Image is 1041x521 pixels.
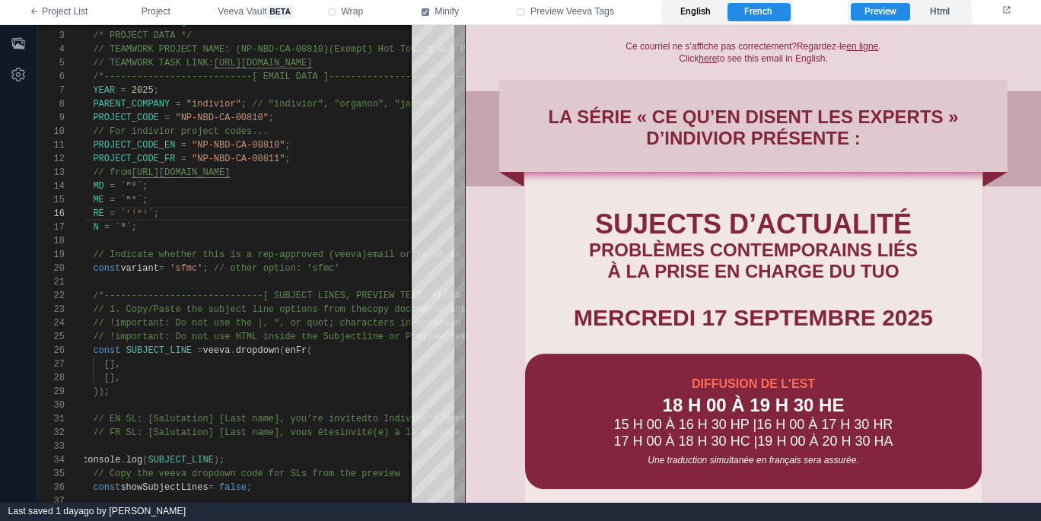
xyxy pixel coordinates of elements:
span: console [82,455,120,465]
div: 12 [37,152,65,166]
div: 25 [37,330,65,344]
span: Veeva Vault [218,5,293,19]
span: ( [142,455,148,465]
span: line or Preview text. Use plain text only. [361,332,591,342]
span: ------------------------*/ [367,71,509,82]
span: ; [269,113,274,123]
span: ; [202,263,208,274]
div: 11 [37,138,65,152]
span: // TEAMWORK TASK LINK: [93,58,213,68]
span: // from [93,167,131,178]
span: Minify [435,5,459,19]
label: Preview [851,3,909,21]
span: // Copy the veeva dropdown code for SLs from the p [93,469,367,479]
span: RE [93,208,103,219]
span: // TEAMWORK PROJECT NAME: (NP-NBD-CA-00810)(Exempt [93,44,367,55]
span: // EN SL: [Salutation] [Last name], you’re invited [93,414,367,424]
span: // other option: 'sfmc' [214,263,340,274]
span: // "indivior", "organon", "janssen" [252,99,444,110]
span: [URL][DOMAIN_NAME] [132,167,231,178]
span: `ᴹᴰ` [120,181,142,192]
span: // Indicate whether this is a rep-approved (veeva) [93,249,367,260]
div: 31 [37,412,65,426]
span: email or is it an SFMC email (0 or 1) as the inde [367,249,635,260]
span: ; [154,85,159,96]
span: "NP-NBD-CA-00810" [192,140,285,151]
div: 13 [37,166,65,179]
span: Preview Veeva Tags [530,5,614,19]
span: ( [307,345,312,356]
span: = [110,181,115,192]
span: `ᵐᵉ` [120,195,142,205]
div: 18 [37,234,65,248]
span: = [175,99,180,110]
span: Wrap [341,5,363,19]
label: English [664,3,727,21]
div: 9 [37,111,65,125]
div: 29 [37,385,65,399]
span: ; [132,222,137,233]
iframe: preview [466,25,1041,503]
span: ; [247,482,252,493]
div: 10 [37,125,65,138]
span: ( [279,345,285,356]
span: ; [154,208,159,219]
span: [URL][DOMAIN_NAME] [214,58,313,68]
span: SUBJECT_LINE [126,345,192,356]
span: const [93,263,120,274]
span: [], [104,373,121,383]
span: showSubjectLines [120,482,208,493]
span: PROJECT_CODE [93,113,158,123]
span: ) Hot Topics OLA Program (SFMC email) [367,44,569,55]
span: invité(e) à la série « Ce qu’en disent les experts [339,427,613,438]
textarea: Editor content;Press Alt+F1 for Accessibility Options. [159,207,160,221]
div: 19 [37,248,65,262]
span: MD [93,181,103,192]
span: const [93,345,120,356]
div: 20 [37,262,65,275]
span: veeva [202,345,230,356]
span: /*---------------------------[ EMAIL DATA ]------- [93,71,367,82]
span: ME [93,195,103,205]
span: N [93,222,98,233]
span: = [104,222,110,233]
span: )); [93,386,110,397]
span: to Indivior’s Meet the Expert series [367,414,564,424]
span: [], [104,359,121,370]
span: . [230,345,235,356]
span: beta [267,5,294,19]
span: log [126,455,143,465]
span: ; [142,181,148,192]
span: PROJECT_CODE_FR [93,154,175,164]
span: = [209,482,214,493]
div: 8 [37,97,65,111]
div: 15 [37,193,65,207]
span: cters in dropdown values [367,318,498,329]
div: 28 [37,371,65,385]
span: copy documents into the array values below for EN [367,304,635,315]
span: false [219,482,247,493]
div: 21 [37,275,65,289]
span: ; [285,154,290,164]
span: = [164,113,170,123]
span: enFr [285,345,307,356]
span: ; [285,140,290,151]
label: French [727,3,790,21]
span: dropdown [236,345,280,356]
div: 3 [37,29,65,43]
label: Html [910,3,969,21]
span: variant [120,263,158,274]
span: = [181,140,186,151]
span: ); [214,455,224,465]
